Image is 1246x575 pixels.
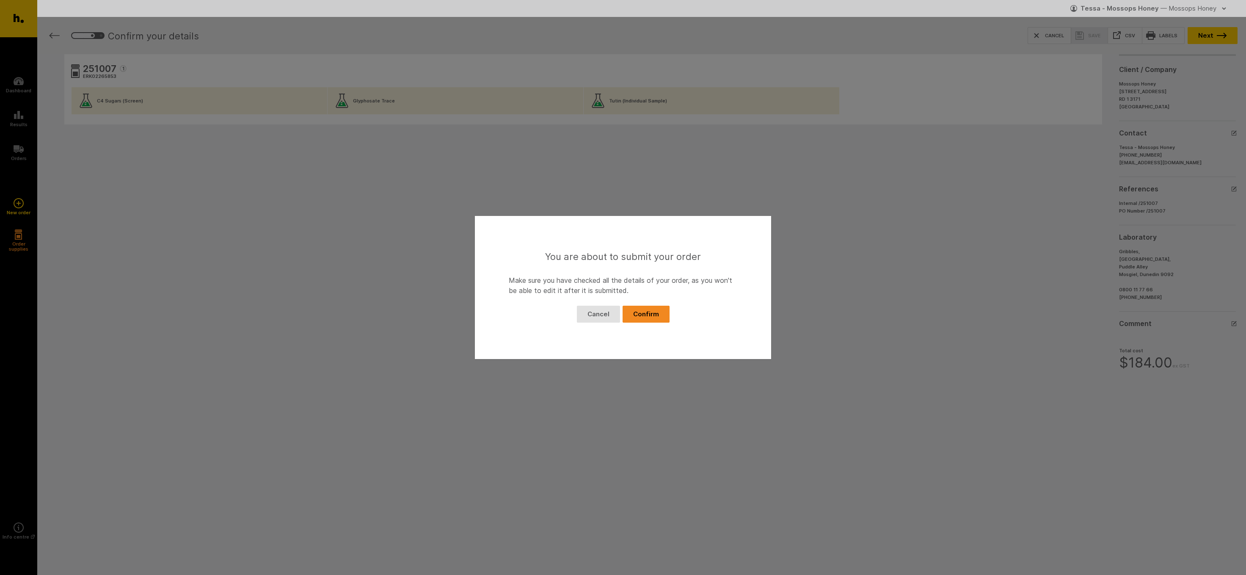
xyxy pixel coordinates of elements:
[1081,4,1159,12] strong: Tessa - Mossops Honey
[623,306,670,323] button: Confirm
[1070,2,1229,15] button: Tessa - Mossops Honey — Mossops Honey
[509,275,737,296] p: Make sure you have checked all the details of your order, as you won't be able to edit it after i...
[577,306,620,323] button: Cancel
[509,250,737,265] h3: You are about to submit your order
[1161,4,1216,12] span: — Mossops Honey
